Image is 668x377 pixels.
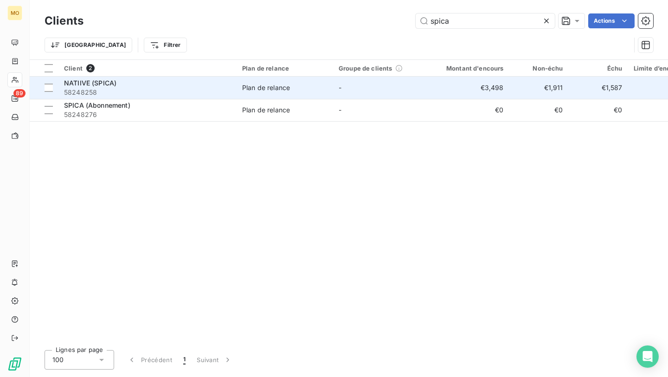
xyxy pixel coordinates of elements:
[13,89,26,97] span: 89
[588,13,635,28] button: Actions
[569,77,628,99] td: €1,587
[7,357,22,371] img: Logo LeanPay
[636,345,659,368] div: Open Intercom Messenger
[52,355,64,364] span: 100
[242,65,328,72] div: Plan de relance
[183,355,186,364] span: 1
[339,106,341,114] span: -
[509,99,569,121] td: €0
[64,110,231,119] span: 58248276
[122,350,178,370] button: Précédent
[64,65,83,72] span: Client
[7,6,22,20] div: MO
[64,79,116,87] span: NATIIVE (SPICA)
[178,350,191,370] button: 1
[86,64,95,72] span: 2
[242,105,290,115] div: Plan de relance
[416,13,555,28] input: Rechercher
[430,77,509,99] td: €3,498
[435,65,504,72] div: Montant d'encours
[515,65,563,72] div: Non-échu
[339,65,392,72] span: Groupe de clients
[569,99,628,121] td: €0
[574,65,623,72] div: Échu
[144,38,186,52] button: Filtrer
[64,88,231,97] span: 58248258
[430,99,509,121] td: €0
[45,13,83,29] h3: Clients
[509,77,569,99] td: €1,911
[242,83,290,92] div: Plan de relance
[191,350,238,370] button: Suivant
[64,101,130,109] span: SPICA (Abonnement)
[45,38,132,52] button: [GEOGRAPHIC_DATA]
[339,84,341,91] span: -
